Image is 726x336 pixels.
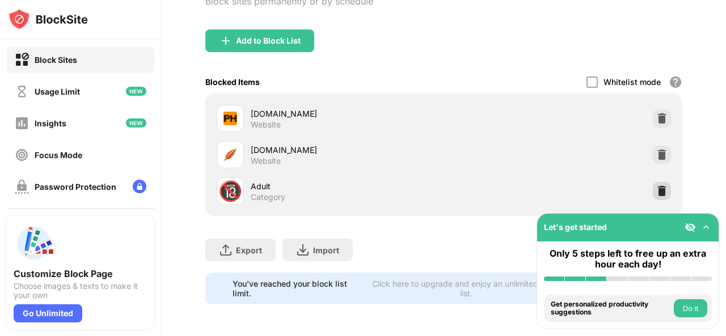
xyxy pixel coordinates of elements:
[14,268,147,279] div: Customize Block Page
[14,282,147,300] div: Choose images & texts to make it your own
[35,118,66,128] div: Insights
[223,112,237,125] img: favicons
[251,156,281,166] div: Website
[603,77,661,87] div: Whitelist mode
[15,84,29,99] img: time-usage-off.svg
[233,279,362,298] div: You’ve reached your block list limit.
[218,180,242,203] div: 🔞
[35,55,77,65] div: Block Sites
[685,222,696,233] img: eye-not-visible.svg
[236,36,301,45] div: Add to Block List
[15,116,29,130] img: insights-off.svg
[205,77,260,87] div: Blocked Items
[14,304,82,322] div: Go Unlimited
[236,245,262,255] div: Export
[700,222,712,233] img: omni-setup-toggle.svg
[15,180,29,194] img: password-protection-off.svg
[251,180,444,192] div: Adult
[313,245,339,255] div: Import
[369,279,564,298] div: Click here to upgrade and enjoy an unlimited block list.
[35,182,116,192] div: Password Protection
[35,87,80,96] div: Usage Limit
[14,223,54,263] img: push-custom-page.svg
[674,299,707,317] button: Do it
[8,8,88,31] img: logo-blocksite.svg
[251,144,444,156] div: [DOMAIN_NAME]
[15,148,29,162] img: focus-off.svg
[251,192,285,202] div: Category
[126,87,146,96] img: new-icon.svg
[251,108,444,120] div: [DOMAIN_NAME]
[126,118,146,127] img: new-icon.svg
[15,53,29,67] img: block-on.svg
[544,248,712,270] div: Only 5 steps left to free up an extra hour each day!
[544,222,607,232] div: Let's get started
[35,150,82,160] div: Focus Mode
[223,148,237,161] img: favicons
[251,120,281,130] div: Website
[551,300,671,317] div: Get personalized productivity suggestions
[133,180,146,193] img: lock-menu.svg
